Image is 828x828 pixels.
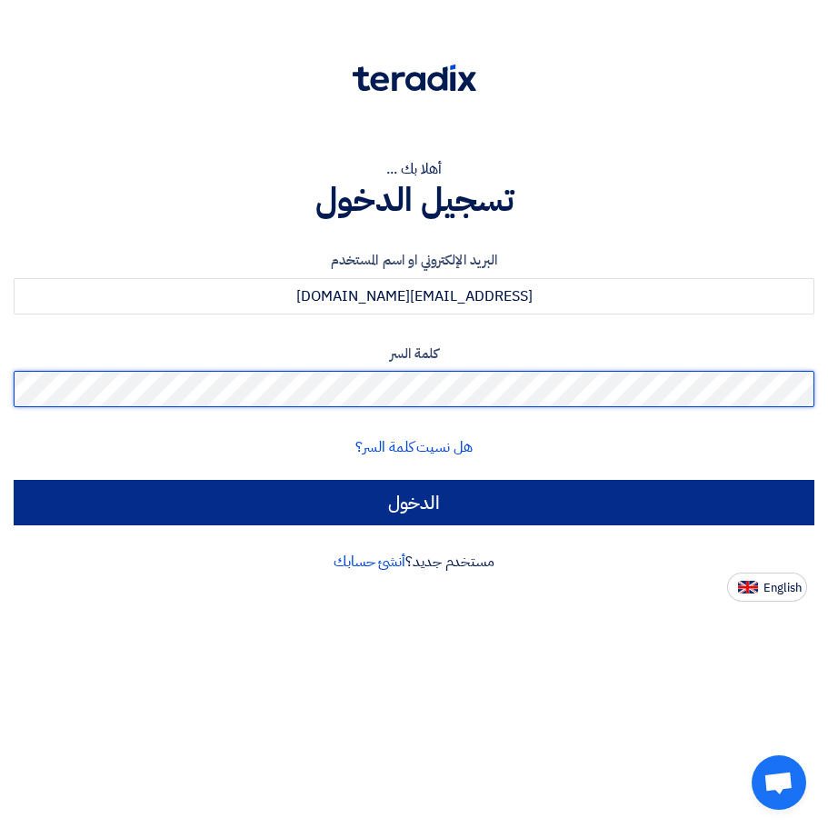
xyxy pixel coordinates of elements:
input: الدخول [14,480,814,525]
button: English [727,573,807,602]
a: أنشئ حسابك [334,551,405,573]
span: English [763,582,802,594]
img: Teradix logo [353,65,476,92]
label: البريد الإلكتروني او اسم المستخدم [14,250,814,271]
label: كلمة السر [14,344,814,364]
input: أدخل بريد العمل الإلكتروني او اسم المستخدم الخاص بك ... [14,278,814,314]
div: دردشة مفتوحة [752,755,806,810]
h1: تسجيل الدخول [14,180,814,220]
img: en-US.png [738,581,758,594]
a: هل نسيت كلمة السر؟ [355,436,472,458]
div: أهلا بك ... [14,158,814,180]
div: مستخدم جديد؟ [14,551,814,573]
